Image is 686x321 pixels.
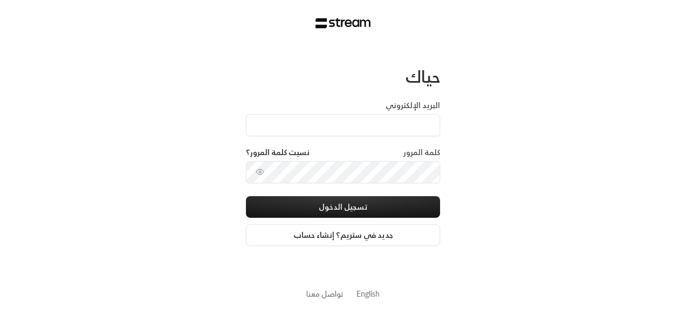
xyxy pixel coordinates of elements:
span: حياك [406,62,440,91]
button: toggle password visibility [251,163,269,180]
a: تواصل معنا [306,287,344,300]
button: تواصل معنا [306,288,344,299]
a: English [356,284,380,304]
img: Stream Logo [315,18,371,29]
label: البريد الإلكتروني [386,100,440,111]
a: جديد في ستريم؟ إنشاء حساب [246,224,440,246]
label: كلمة المرور [403,147,440,158]
button: تسجيل الدخول [246,196,440,218]
a: نسيت كلمة المرور؟ [246,147,310,158]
